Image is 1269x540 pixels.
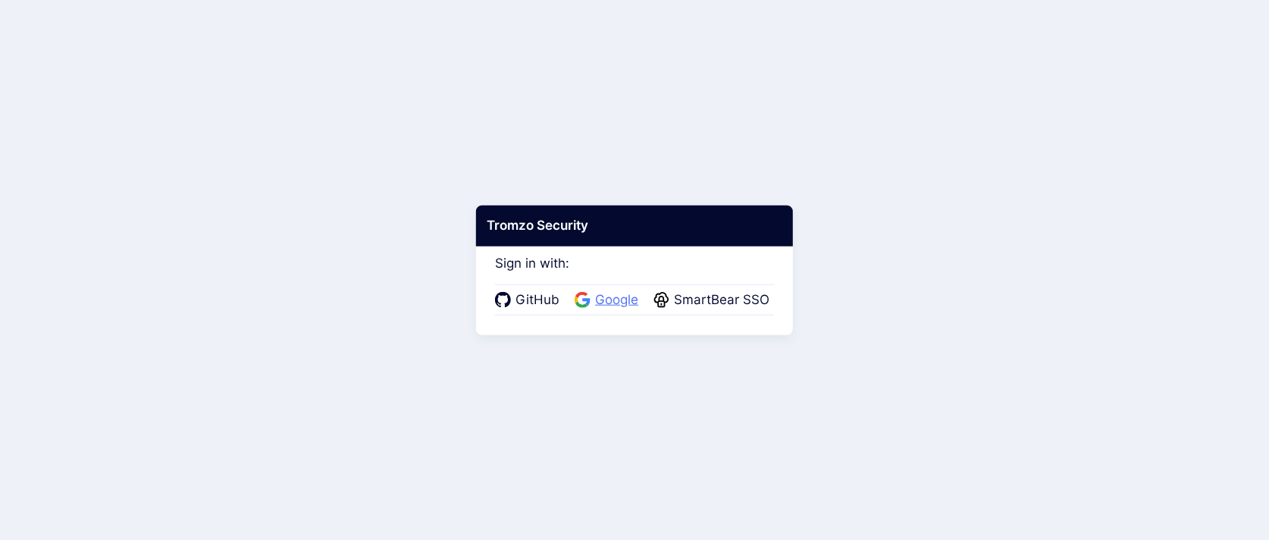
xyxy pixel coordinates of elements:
div: Tromzo Security [476,206,793,246]
a: Google [575,290,643,310]
div: Sign in with: [495,235,774,316]
span: Google [591,290,643,310]
a: GitHub [495,290,564,310]
span: GitHub [511,290,564,310]
span: SmartBear SSO [669,290,774,310]
a: SmartBear SSO [653,290,774,310]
